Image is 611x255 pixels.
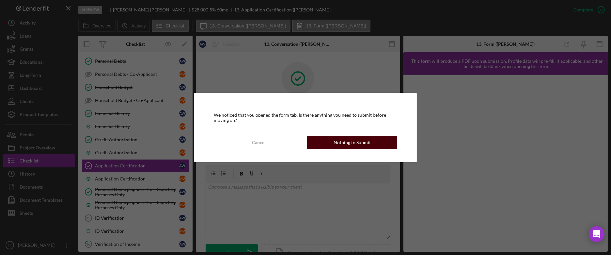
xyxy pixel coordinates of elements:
button: Nothing to Submit [307,136,397,149]
div: We noticed that you opened the form tab. Is there anything you need to submit before moving on? [214,112,397,123]
div: Open Intercom Messenger [589,226,604,242]
div: Nothing to Submit [334,136,371,149]
div: Cancel [252,136,266,149]
button: Cancel [214,136,304,149]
